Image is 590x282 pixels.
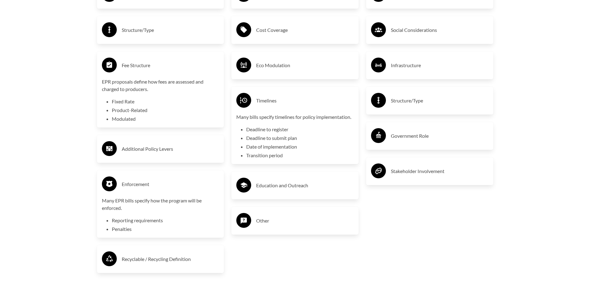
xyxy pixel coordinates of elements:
[256,25,354,35] h3: Cost Coverage
[256,216,354,226] h3: Other
[246,152,354,159] li: Transition period
[102,197,219,212] p: Many EPR bills specify how the program will be enforced.
[112,225,219,233] li: Penalties
[256,96,354,106] h3: Timelines
[112,106,219,114] li: Product-Related
[112,115,219,123] li: Modulated
[391,131,488,141] h3: Government Role
[122,144,219,154] h3: Additional Policy Levers
[246,134,354,142] li: Deadline to submit plan
[122,254,219,264] h3: Recyclable / Recycling Definition
[122,25,219,35] h3: Structure/Type
[246,143,354,150] li: Date of implementation
[122,60,219,70] h3: Fee Structure
[391,25,488,35] h3: Social Considerations
[391,60,488,70] h3: Infrastructure
[112,98,219,105] li: Fixed Rate
[122,179,219,189] h3: Enforcement
[256,180,354,190] h3: Education and Outreach
[112,217,219,224] li: Reporting requirements
[391,166,488,176] h3: Stakeholder Involvement
[391,96,488,106] h3: Structure/Type
[246,126,354,133] li: Deadline to register
[236,113,354,121] p: Many bills specify timelines for policy implementation.
[256,60,354,70] h3: Eco Modulation
[102,78,219,93] p: EPR proposals define how fees are assessed and charged to producers.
